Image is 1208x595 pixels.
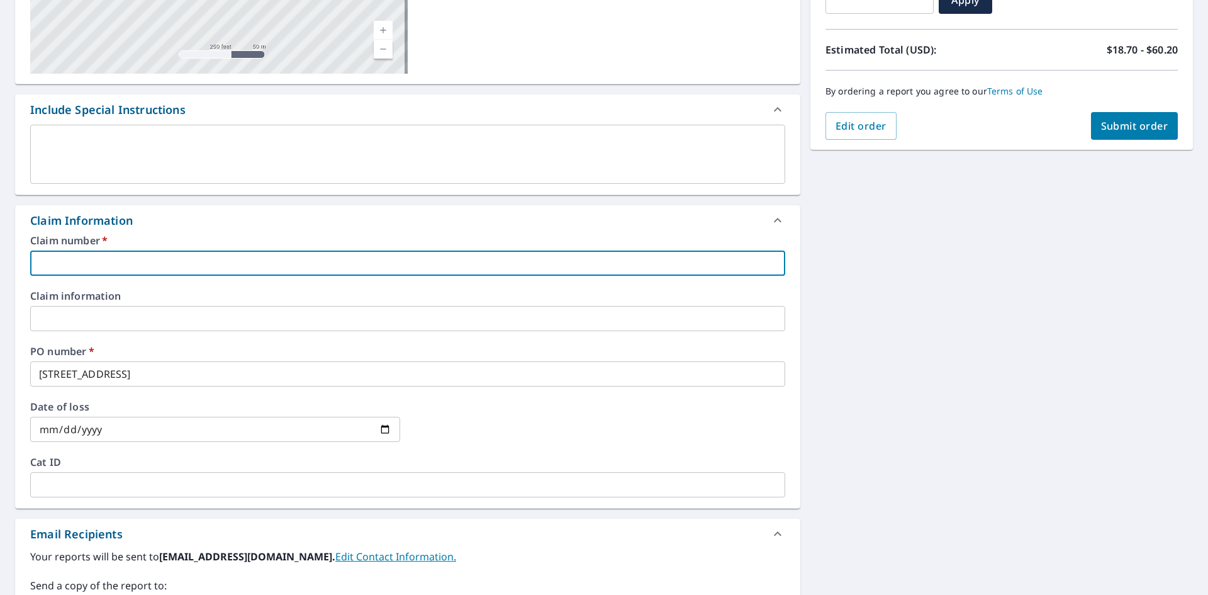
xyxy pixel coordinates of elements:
[825,42,1002,57] p: Estimated Total (USD):
[825,112,897,140] button: Edit order
[15,94,800,125] div: Include Special Instructions
[30,346,785,356] label: PO number
[335,550,456,564] a: EditContactInfo
[159,550,335,564] b: [EMAIL_ADDRESS][DOMAIN_NAME].
[30,101,186,118] div: Include Special Instructions
[15,519,800,549] div: Email Recipients
[15,205,800,235] div: Claim Information
[836,119,886,133] span: Edit order
[1101,119,1168,133] span: Submit order
[30,549,785,564] label: Your reports will be sent to
[30,457,785,467] label: Cat ID
[1107,42,1178,57] p: $18.70 - $60.20
[30,235,785,246] label: Claim number
[30,291,785,301] label: Claim information
[374,40,393,59] a: Current Level 17, Zoom Out
[30,578,785,593] label: Send a copy of the report to:
[30,526,123,543] div: Email Recipients
[987,85,1043,97] a: Terms of Use
[30,402,400,412] label: Date of loss
[1091,112,1178,140] button: Submit order
[374,21,393,40] a: Current Level 17, Zoom In
[825,86,1178,97] p: By ordering a report you agree to our
[30,212,133,229] div: Claim Information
